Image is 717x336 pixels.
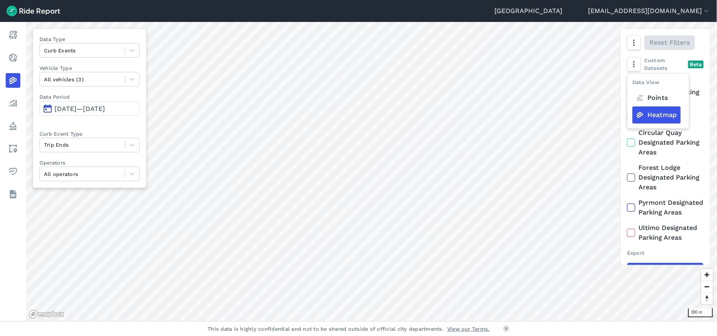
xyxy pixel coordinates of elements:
[627,128,704,157] label: Circular Quay Designated Parking Areas
[588,6,710,16] button: [EMAIL_ADDRESS][DOMAIN_NAME]
[6,164,20,179] a: Health
[627,249,704,257] div: Export
[39,159,140,167] label: Operators
[701,293,713,304] button: Reset bearing to north
[632,78,659,89] div: Data View
[6,73,20,88] a: Heatmaps
[632,89,672,106] label: Points
[39,101,140,116] button: [DATE]—[DATE]
[26,22,717,321] canvas: Map
[649,38,690,48] span: Reset Filters
[28,310,64,319] a: Mapbox logo
[7,6,60,16] img: Ride Report
[39,35,140,43] label: Data Type
[701,281,713,293] button: Zoom out
[494,6,562,16] a: [GEOGRAPHIC_DATA]
[627,56,704,72] div: Custom Datasets
[447,325,490,333] a: View our Terms.
[39,93,140,101] label: Data Period
[6,141,20,156] a: Areas
[627,163,704,192] label: Forest Lodge Designated Parking Areas
[627,223,704,243] label: Ultimo Designated Parking Areas
[6,96,20,111] a: Analyze
[55,105,105,113] span: [DATE]—[DATE]
[39,130,140,138] label: Curb Event Type
[6,50,20,65] a: Realtime
[688,308,713,317] div: 300 m
[632,106,681,124] label: Heatmap
[39,64,140,72] label: Vehicle Type
[6,187,20,202] a: Datasets
[644,35,695,50] button: Reset Filters
[688,61,704,68] div: Beta
[6,119,20,133] a: Policy
[627,198,704,217] label: Pyrmont Designated Parking Areas
[6,28,20,42] a: Report
[701,269,713,281] button: Zoom in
